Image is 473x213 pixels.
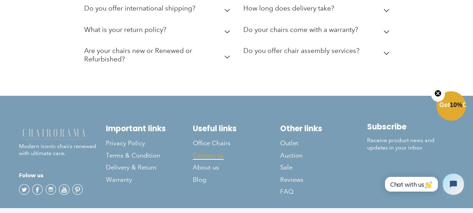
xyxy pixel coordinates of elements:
[439,101,472,108] span: Get Off
[280,137,367,149] a: Outlet
[280,152,303,160] span: Auction
[106,124,193,133] h2: Important links
[243,21,392,42] summary: Do your chairs come with a warranty?
[193,164,219,172] span: About us
[280,124,367,133] h2: Other links
[193,149,280,161] a: Contact us
[280,164,292,172] span: Sale
[84,42,233,71] summary: Are your chairs new or Renewed or Refurbished?
[431,86,445,102] button: Close teaser
[84,21,233,42] summary: What is your return policy?
[193,139,230,147] span: Office Chairs
[106,164,156,172] span: Delivery & Return
[243,26,358,34] h2: Do your chairs come with a warranty?
[84,47,233,63] h2: Are your chairs new or Renewed or Refurbished?
[106,161,193,173] a: Delivery & Return
[280,174,367,186] a: Reviews
[84,4,195,12] h2: Do you offer international shipping?
[193,124,280,133] h2: Useful links
[193,137,280,149] a: Office Chairs
[193,152,224,160] span: Contact us
[106,137,193,149] a: Privacy Policy
[280,149,367,161] a: Auction
[367,122,454,132] h2: Subscribe
[106,176,132,184] span: Warranty
[106,149,193,161] a: Terms & Condition
[243,42,392,63] summary: Do you offer chair assembly services?
[243,4,334,12] h2: How long does delivery take?
[280,161,367,173] a: Sale
[280,188,293,196] span: FAQ
[243,47,359,55] h2: Do you offer chair assembly services?
[19,171,106,180] h4: Folow us
[106,174,193,186] a: Warranty
[193,174,280,186] a: Blog
[450,101,462,108] span: 10%
[280,186,367,198] a: FAQ
[19,127,89,140] img: chairorama
[367,137,454,152] p: Receive product news and updates in your inbox
[84,26,166,34] h2: What is your return policy?
[193,161,280,173] a: About us
[106,139,145,147] span: Privacy Policy
[106,152,160,160] span: Terms & Condition
[193,176,206,184] span: Blog
[280,176,303,184] span: Reviews
[377,168,470,201] iframe: Tidio Chat
[280,139,298,147] span: Outlet
[437,92,466,121] div: Get10%OffClose teaser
